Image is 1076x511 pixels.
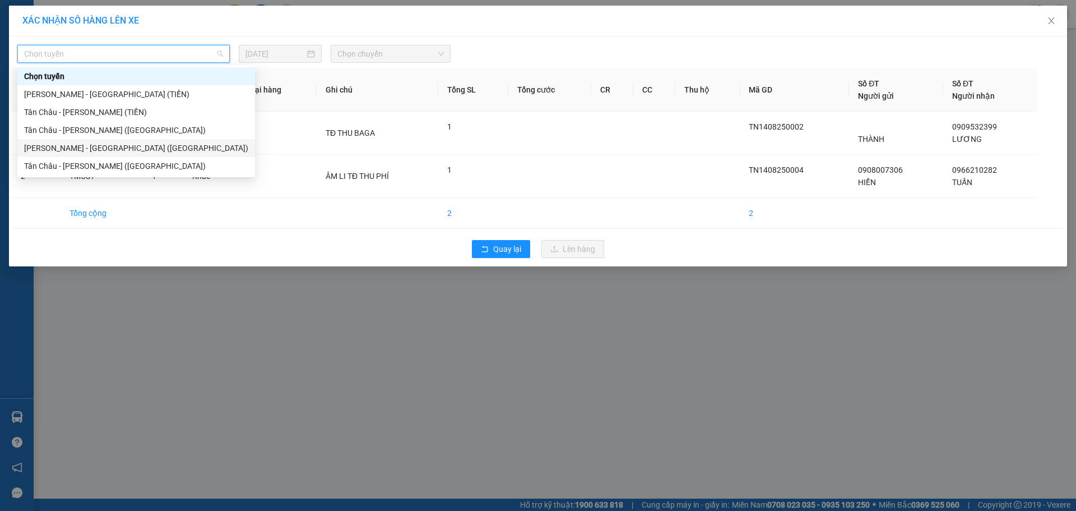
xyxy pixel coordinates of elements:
[952,79,973,88] span: Số ĐT
[749,122,804,131] span: TN1408250002
[17,85,255,103] div: Hồ Chí Minh - Tân Châu (TIỀN)
[675,68,740,112] th: Thu hộ
[1047,16,1056,25] span: close
[481,245,489,254] span: rollback
[633,68,675,112] th: CC
[12,155,61,198] td: 2
[12,112,61,155] td: 1
[749,165,804,174] span: TN1408250004
[858,79,879,88] span: Số ĐT
[6,80,90,99] h2: TN1408250004
[438,198,508,229] td: 2
[447,122,452,131] span: 1
[337,45,444,62] span: Chọn chuyến
[17,103,255,121] div: Tân Châu - Hồ Chí Minh (TIỀN)
[541,240,604,258] button: uploadLên hàng
[17,139,255,157] div: Hồ Chí Minh - Tân Châu (Giường)
[17,157,255,175] div: Tân Châu - Hồ Chí Minh (Giường)
[493,243,521,255] span: Quay lại
[17,121,255,139] div: Tân Châu - Hồ Chí Minh (Giường)
[237,68,317,112] th: Loại hàng
[24,160,248,172] div: Tân Châu - [PERSON_NAME] ([GEOGRAPHIC_DATA])
[591,68,633,112] th: CR
[1036,6,1067,37] button: Close
[22,15,139,26] span: XÁC NHẬN SỐ HÀNG LÊN XE
[317,68,438,112] th: Ghi chú
[740,68,849,112] th: Mã GD
[35,9,128,77] b: Công Ty xe khách HIỆP THÀNH
[24,88,248,100] div: [PERSON_NAME] - [GEOGRAPHIC_DATA] (TIỀN)
[740,198,849,229] td: 2
[24,70,248,82] div: Chọn tuyến
[952,178,972,187] span: TUẤN
[508,68,591,112] th: Tổng cước
[447,165,452,174] span: 1
[952,165,997,174] span: 0966210282
[24,142,248,154] div: [PERSON_NAME] - [GEOGRAPHIC_DATA] ([GEOGRAPHIC_DATA])
[24,106,248,118] div: Tân Châu - [PERSON_NAME] (TIỀN)
[12,68,61,112] th: STT
[245,48,305,60] input: 14/08/2025
[952,135,982,144] span: LƯƠNG
[17,67,255,85] div: Chọn tuyến
[858,91,894,100] span: Người gửi
[858,165,903,174] span: 0908007306
[24,124,248,136] div: Tân Châu - [PERSON_NAME] ([GEOGRAPHIC_DATA])
[952,91,995,100] span: Người nhận
[150,9,271,27] b: [DOMAIN_NAME]
[326,128,375,137] span: TĐ THU BAGA
[438,68,508,112] th: Tổng SL
[472,240,530,258] button: rollbackQuay lại
[24,45,223,62] span: Chọn tuyến
[61,198,143,229] td: Tổng cộng
[952,122,997,131] span: 0909532399
[326,172,389,181] span: ÂM LI TĐ THU PHÍ
[858,178,876,187] span: HIỀN
[59,80,271,151] h2: VP Nhận: Tản Đà
[858,135,884,144] span: THÀNH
